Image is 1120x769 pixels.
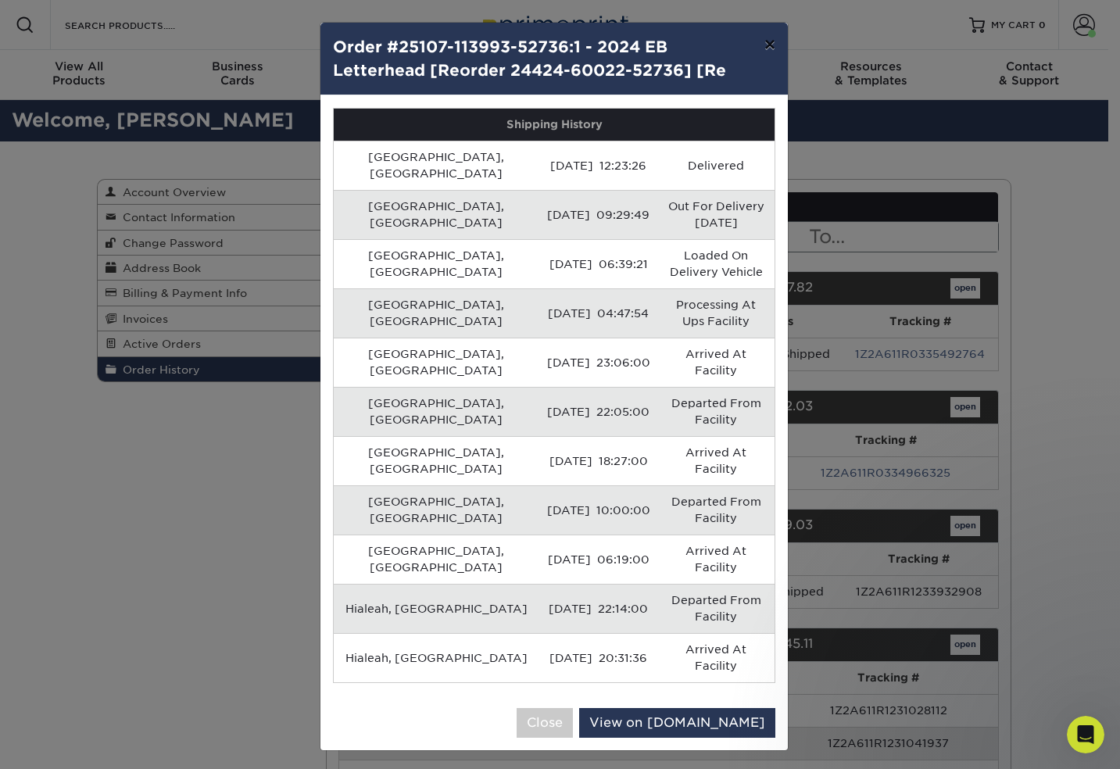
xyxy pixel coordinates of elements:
[539,584,658,633] td: [DATE] 22:14:00
[579,708,775,738] a: View on [DOMAIN_NAME]
[1067,716,1104,753] iframe: Intercom live chat
[539,288,658,338] td: [DATE] 04:47:54
[334,485,539,535] td: [GEOGRAPHIC_DATA], [GEOGRAPHIC_DATA]
[658,584,775,633] td: Departed From Facility
[539,239,658,288] td: [DATE] 06:39:21
[334,109,775,141] th: Shipping History
[539,141,658,190] td: [DATE] 12:23:26
[539,387,658,436] td: [DATE] 22:05:00
[334,436,539,485] td: [GEOGRAPHIC_DATA], [GEOGRAPHIC_DATA]
[658,485,775,535] td: Departed From Facility
[333,35,775,82] h4: Order #25107-113993-52736:1 - 2024 EB Letterhead [Reorder 24424-60022-52736] [Re
[539,633,658,682] td: [DATE] 20:31:36
[334,584,539,633] td: Hialeah, [GEOGRAPHIC_DATA]
[539,436,658,485] td: [DATE] 18:27:00
[658,190,775,239] td: Out For Delivery [DATE]
[539,338,658,387] td: [DATE] 23:06:00
[334,239,539,288] td: [GEOGRAPHIC_DATA], [GEOGRAPHIC_DATA]
[517,708,573,738] button: Close
[539,190,658,239] td: [DATE] 09:29:49
[658,239,775,288] td: Loaded On Delivery Vehicle
[658,141,775,190] td: Delivered
[334,633,539,682] td: Hialeah, [GEOGRAPHIC_DATA]
[658,535,775,584] td: Arrived At Facility
[334,190,539,239] td: [GEOGRAPHIC_DATA], [GEOGRAPHIC_DATA]
[752,23,788,66] button: ×
[539,535,658,584] td: [DATE] 06:19:00
[334,338,539,387] td: [GEOGRAPHIC_DATA], [GEOGRAPHIC_DATA]
[658,633,775,682] td: Arrived At Facility
[334,535,539,584] td: [GEOGRAPHIC_DATA], [GEOGRAPHIC_DATA]
[658,338,775,387] td: Arrived At Facility
[334,288,539,338] td: [GEOGRAPHIC_DATA], [GEOGRAPHIC_DATA]
[658,436,775,485] td: Arrived At Facility
[658,288,775,338] td: Processing At Ups Facility
[334,141,539,190] td: [GEOGRAPHIC_DATA], [GEOGRAPHIC_DATA]
[334,387,539,436] td: [GEOGRAPHIC_DATA], [GEOGRAPHIC_DATA]
[658,387,775,436] td: Departed From Facility
[539,485,658,535] td: [DATE] 10:00:00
